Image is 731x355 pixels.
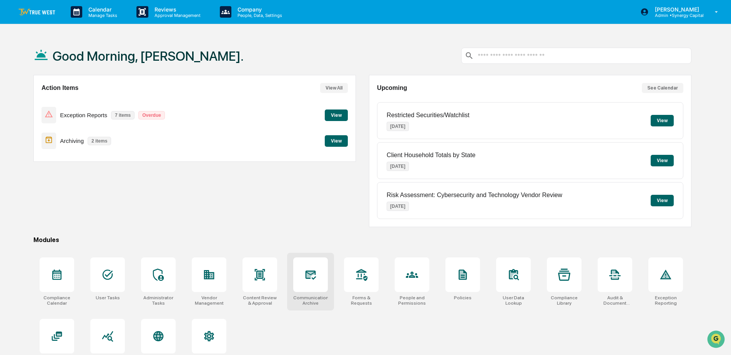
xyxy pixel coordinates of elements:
div: Forms & Requests [344,295,379,306]
p: Risk Assessment: Cybersecurity and Technology Vendor Review [387,192,562,199]
div: User Tasks [96,295,120,300]
div: We're available if you need us! [26,66,97,73]
button: View [651,115,674,126]
img: logo [18,8,55,16]
div: Exception Reporting [648,295,683,306]
p: [DATE] [387,202,409,211]
h2: Upcoming [377,85,407,91]
div: Vendor Management [192,295,226,306]
h2: Action Items [42,85,78,91]
p: Restricted Securities/Watchlist [387,112,469,119]
p: Exception Reports [60,112,107,118]
a: View [325,137,348,144]
a: Powered byPylon [54,130,93,136]
p: [DATE] [387,162,409,171]
button: View [651,155,674,166]
div: 🖐️ [8,98,14,104]
button: View [325,109,348,121]
p: 2 items [88,137,111,145]
div: Content Review & Approval [243,295,277,306]
span: Preclearance [15,97,50,105]
p: Admin • Synergy Capital [649,13,704,18]
p: Archiving [60,138,84,144]
h1: Good Morning, [PERSON_NAME]. [53,48,244,64]
p: Overdue [138,111,165,119]
div: Compliance Calendar [40,295,74,306]
button: Start new chat [131,61,140,70]
button: View All [320,83,348,93]
div: Start new chat [26,59,126,66]
button: See Calendar [642,83,683,93]
button: View [325,135,348,147]
button: View [651,195,674,206]
div: 🔎 [8,112,14,118]
span: Pylon [76,130,93,136]
div: Compliance Library [547,295,581,306]
a: View [325,111,348,118]
p: [DATE] [387,122,409,131]
a: 🖐️Preclearance [5,94,53,108]
p: People, Data, Settings [231,13,286,18]
img: 1746055101610-c473b297-6a78-478c-a979-82029cc54cd1 [8,59,22,73]
a: 🔎Data Lookup [5,108,52,122]
div: Modules [33,236,691,244]
p: How can we help? [8,16,140,28]
div: User Data Lookup [496,295,531,306]
p: Company [231,6,286,13]
div: People and Permissions [395,295,429,306]
div: Policies [454,295,472,300]
span: Attestations [63,97,95,105]
iframe: Open customer support [706,330,727,350]
span: Data Lookup [15,111,48,119]
p: Client Household Totals by State [387,152,475,159]
p: Approval Management [148,13,204,18]
p: Manage Tasks [82,13,121,18]
p: Reviews [148,6,204,13]
a: 🗄️Attestations [53,94,98,108]
p: 7 items [111,111,135,119]
div: Administrator Tasks [141,295,176,306]
p: [PERSON_NAME] [649,6,704,13]
div: 🗄️ [56,98,62,104]
p: Calendar [82,6,121,13]
div: Communications Archive [293,295,328,306]
div: Audit & Document Logs [598,295,632,306]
